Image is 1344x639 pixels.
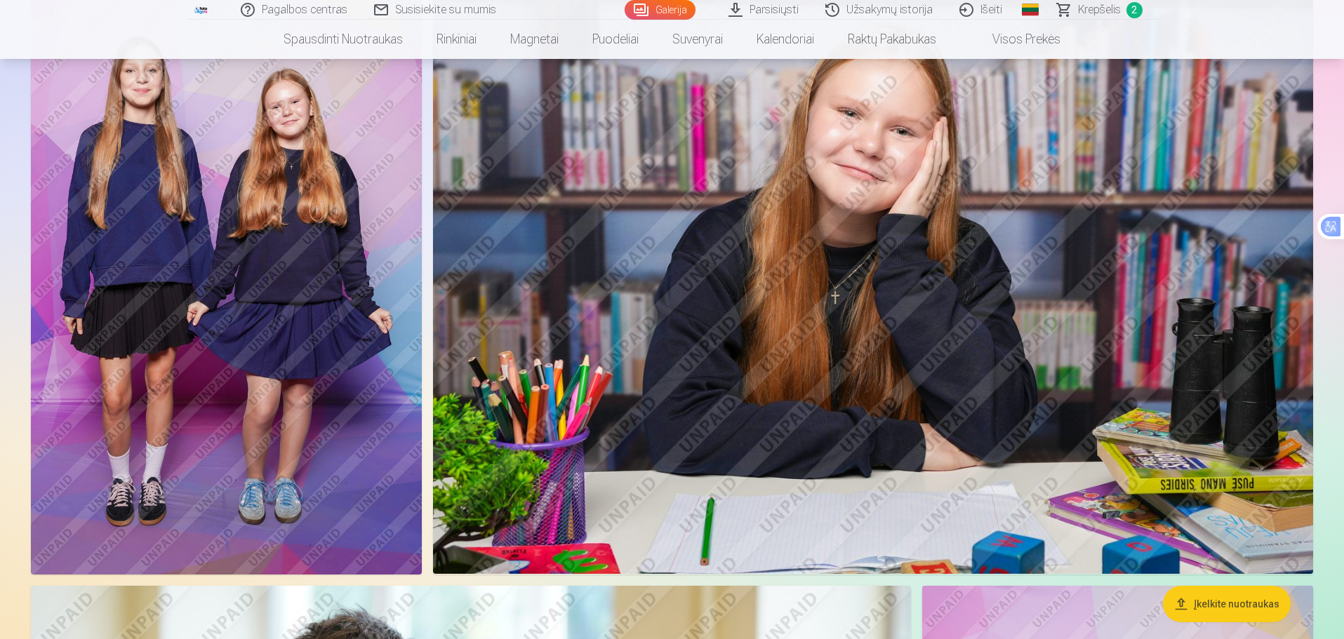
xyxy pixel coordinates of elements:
span: 2 [1126,2,1143,18]
a: Visos prekės [953,20,1077,59]
a: Puodeliai [575,20,656,59]
button: Įkelkite nuotraukas [1163,586,1291,622]
a: Suvenyrai [656,20,740,59]
a: Kalendoriai [740,20,831,59]
a: Raktų pakabukas [831,20,953,59]
a: Magnetai [493,20,575,59]
span: Krepšelis [1078,1,1121,18]
a: Rinkiniai [420,20,493,59]
a: Spausdinti nuotraukas [267,20,420,59]
img: /fa2 [194,6,209,14]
